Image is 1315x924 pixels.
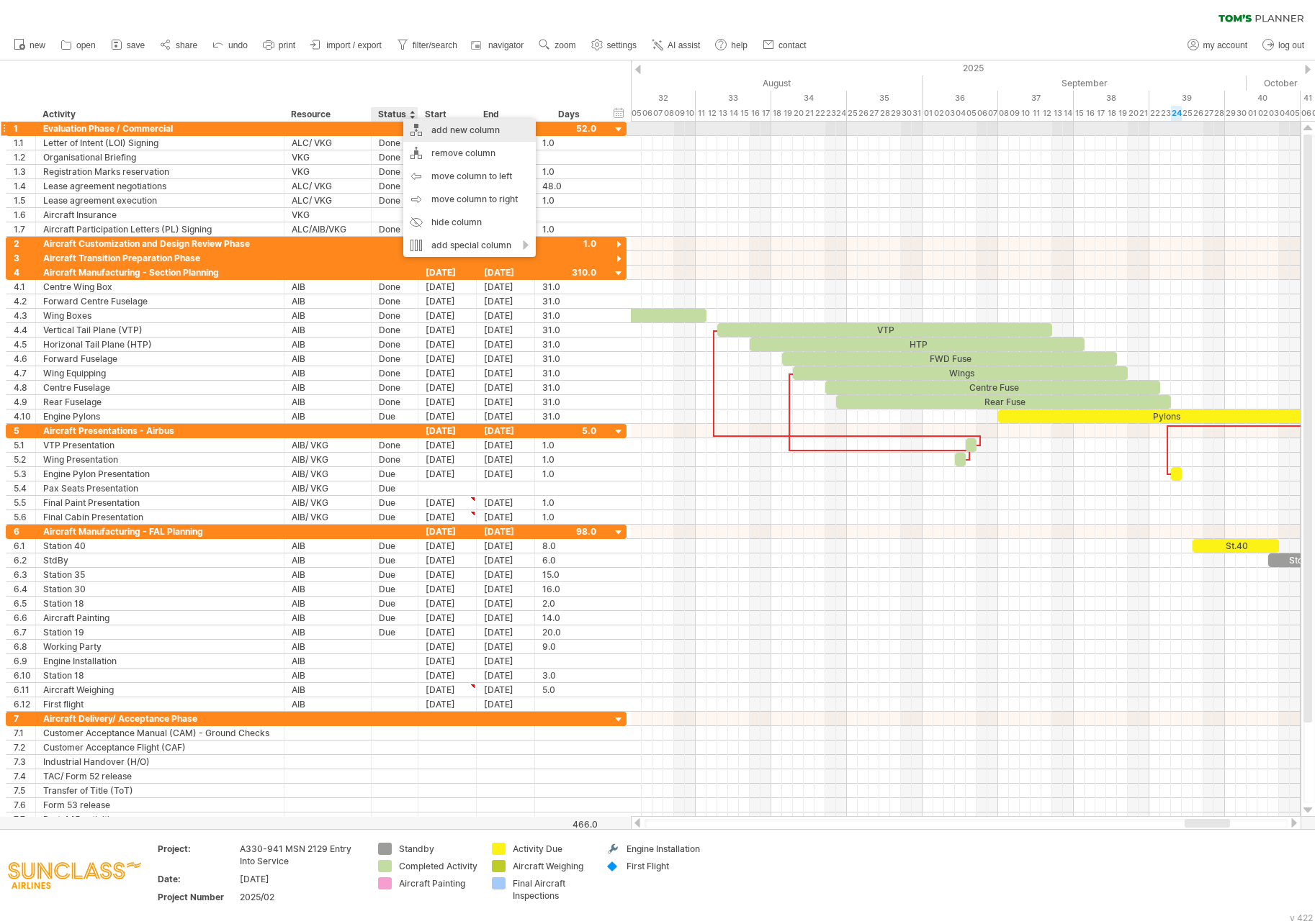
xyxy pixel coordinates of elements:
[782,352,1117,366] div: FWD Fuse
[43,122,277,135] div: Evaluation Phase / Commercial
[1020,106,1031,121] div: Wednesday, 10 September 2025
[403,211,536,234] div: hide column
[477,510,535,524] div: [DATE]
[1257,106,1268,121] div: Thursday, 2 October 2025
[292,150,364,164] div: VKG
[14,424,35,438] div: 5
[847,106,858,121] div: Monday, 25 August 2025
[728,106,739,121] div: Thursday, 14 August 2025
[555,40,575,50] span: zoom
[750,338,1085,351] div: HTP
[1203,106,1214,121] div: Saturday, 27 September 2025
[418,381,477,394] div: [DATE]
[477,525,535,538] div: [DATE]
[326,40,382,50] span: import / export
[292,309,364,322] div: AIB
[14,438,35,452] div: 5.1
[469,36,528,55] a: navigator
[825,106,836,121] div: Saturday, 23 August 2025
[542,381,596,394] div: 31.0
[379,150,410,164] div: Done
[1085,106,1095,121] div: Tuesday, 16 September 2025
[379,381,410,394] div: Done
[912,106,923,121] div: Sunday, 31 August 2025
[292,510,364,524] div: AIB/ VKG
[542,323,596,337] div: 31.0
[663,106,674,121] div: Friday, 8 August 2025
[542,280,596,294] div: 31.0
[418,280,477,294] div: [DATE]
[1278,40,1304,50] span: log out
[588,36,641,55] a: settings
[379,165,410,178] div: Done
[477,467,535,481] div: [DATE]
[1041,106,1052,121] div: Friday, 12 September 2025
[477,496,535,509] div: [DATE]
[14,179,35,193] div: 1.4
[30,40,45,50] span: new
[542,366,596,380] div: 31.0
[1259,36,1309,55] a: log out
[542,409,596,423] div: 31.0
[620,91,696,106] div: 32
[14,481,35,495] div: 5.4
[403,188,536,211] div: move column to right
[292,366,364,380] div: AIB
[14,496,35,509] div: 5.5
[379,409,410,423] div: Due
[782,106,793,121] div: Tuesday, 19 August 2025
[890,106,901,121] div: Friday, 29 August 2025
[378,107,410,122] div: Status
[43,323,277,337] div: Vertical Tail Plane (VTP)
[292,496,364,509] div: AIB/ VKG
[668,40,700,50] span: AI assist
[923,76,1247,91] div: September 2025
[771,106,782,121] div: Monday, 18 August 2025
[1074,106,1085,121] div: Monday, 15 September 2025
[425,107,468,122] div: Start
[1225,106,1236,121] div: Monday, 29 September 2025
[418,467,477,481] div: [DATE]
[814,106,825,121] div: Friday, 22 August 2025
[14,381,35,394] div: 4.8
[14,165,35,178] div: 1.3
[542,453,596,466] div: 1.0
[43,338,277,351] div: Horizonal Tail Plane (HTP)
[1160,106,1171,121] div: Tuesday, 23 September 2025
[14,510,35,524] div: 5.6
[923,106,933,121] div: Monday, 1 September 2025
[696,91,771,106] div: 33
[418,525,477,538] div: [DATE]
[43,525,277,538] div: Aircraft Manufacturing - FAL Planning
[477,553,535,567] div: [DATE]
[944,106,955,121] div: Wednesday, 3 September 2025
[542,438,596,452] div: 1.0
[858,106,869,121] div: Tuesday, 26 August 2025
[1095,106,1106,121] div: Wednesday, 17 September 2025
[1128,106,1139,121] div: Saturday, 20 September 2025
[14,237,35,250] div: 2
[1139,106,1149,121] div: Sunday, 21 September 2025
[379,179,410,193] div: Done
[1171,106,1182,121] div: Wednesday, 24 September 2025
[642,106,652,121] div: Wednesday, 6 August 2025
[279,40,295,50] span: print
[403,234,536,257] div: add special column
[477,453,535,466] div: [DATE]
[14,280,35,294] div: 4.1
[259,36,300,55] a: print
[750,106,760,121] div: Saturday, 16 August 2025
[607,40,637,50] span: settings
[977,106,987,121] div: Saturday, 6 September 2025
[706,106,717,121] div: Tuesday, 12 August 2025
[127,40,145,50] span: save
[43,409,277,423] div: Engine Pylons
[1149,106,1160,121] div: Monday, 22 September 2025
[14,150,35,164] div: 1.2
[759,36,811,55] a: contact
[1074,91,1149,106] div: 38
[292,395,364,409] div: AIB
[42,107,276,122] div: Activity
[477,309,535,322] div: [DATE]
[418,424,477,438] div: [DATE]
